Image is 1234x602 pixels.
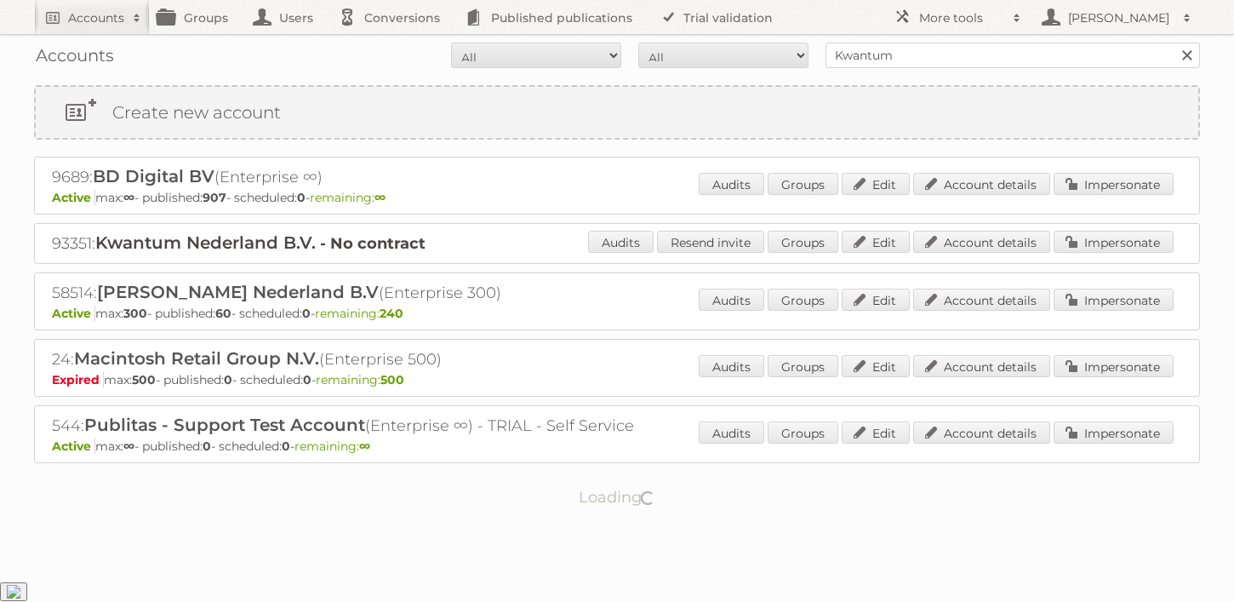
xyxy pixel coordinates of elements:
h2: Accounts [68,9,124,26]
span: Publitas - Support Test Account [84,415,365,435]
strong: 500 [132,372,156,387]
strong: 500 [380,372,404,387]
h2: 24: (Enterprise 500) [52,348,648,370]
strong: ∞ [123,439,134,454]
strong: 0 [302,306,311,321]
h2: 9689: (Enterprise ∞) [52,166,648,188]
span: remaining: [316,372,404,387]
a: Edit [842,231,910,253]
a: Groups [768,173,838,195]
p: max: - published: - scheduled: - [52,306,1182,321]
a: Account details [913,173,1050,195]
span: Active [52,306,95,321]
a: Audits [699,289,764,311]
span: Active [52,439,95,454]
a: Impersonate [1054,421,1174,444]
a: Account details [913,421,1050,444]
strong: - No contract [320,234,426,253]
p: max: - published: - scheduled: - [52,439,1182,454]
strong: 0 [282,439,290,454]
a: Account details [913,355,1050,377]
strong: 0 [303,372,311,387]
a: Account details [913,289,1050,311]
a: Groups [768,231,838,253]
p: max: - published: - scheduled: - [52,190,1182,205]
p: Loading [525,480,710,514]
a: Edit [842,355,910,377]
a: Groups [768,355,838,377]
a: 93351:Kwantum Nederland B.V. - No contract [52,234,426,253]
a: Resend invite [657,231,764,253]
span: remaining: [294,439,370,454]
span: [PERSON_NAME] Nederland B.V [97,282,379,302]
a: Groups [768,421,838,444]
strong: 60 [215,306,231,321]
strong: ∞ [359,439,370,454]
strong: 0 [297,190,306,205]
a: Edit [842,421,910,444]
a: Edit [842,289,910,311]
strong: 240 [380,306,403,321]
span: Expired [52,372,104,387]
span: remaining: [315,306,403,321]
span: BD Digital BV [93,166,214,186]
a: Audits [588,231,654,253]
a: Impersonate [1054,289,1174,311]
a: Impersonate [1054,173,1174,195]
strong: ∞ [123,190,134,205]
a: Edit [842,173,910,195]
span: Kwantum Nederland B.V. [95,232,316,253]
p: max: - published: - scheduled: - [52,372,1182,387]
span: Macintosh Retail Group N.V. [74,348,319,369]
a: Audits [699,355,764,377]
strong: 300 [123,306,147,321]
strong: 907 [203,190,226,205]
strong: 0 [224,372,232,387]
h2: [PERSON_NAME] [1064,9,1174,26]
h2: 544: (Enterprise ∞) - TRIAL - Self Service [52,415,648,437]
a: Audits [699,173,764,195]
span: remaining: [310,190,386,205]
a: Create new account [36,87,1198,138]
a: Groups [768,289,838,311]
h2: 58514: (Enterprise 300) [52,282,648,304]
strong: 0 [203,439,211,454]
a: Account details [913,231,1050,253]
h2: More tools [919,9,1004,26]
strong: ∞ [374,190,386,205]
a: Impersonate [1054,231,1174,253]
a: Audits [699,421,764,444]
a: Impersonate [1054,355,1174,377]
span: Active [52,190,95,205]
